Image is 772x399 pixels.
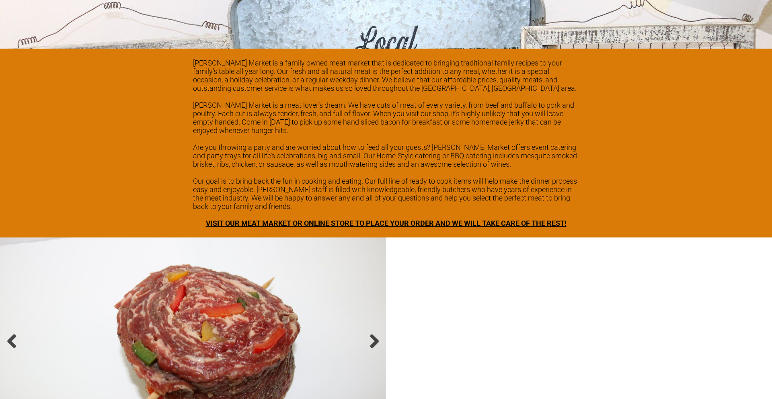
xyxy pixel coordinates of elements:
font: Our goal is to bring back the fun in cooking and eating. Our full line of ready to cook items wil... [193,177,577,211]
font: [PERSON_NAME] Market is a family owned meat market that is dedicated to bringing traditional fami... [193,59,577,92]
font: [PERSON_NAME] Market is a meat lover’s dream. We have cuts of meat of every variety, from beef an... [193,101,574,135]
font: Are you throwing a party and are worried about how to feed all your guests? [PERSON_NAME] Market ... [193,143,577,168]
a: VISIT OUR MEAT MARKET OR ONLINE STORE TO PLACE YOUR ORDER AND WE WILL TAKE CARE OF THE REST! [206,219,567,227]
